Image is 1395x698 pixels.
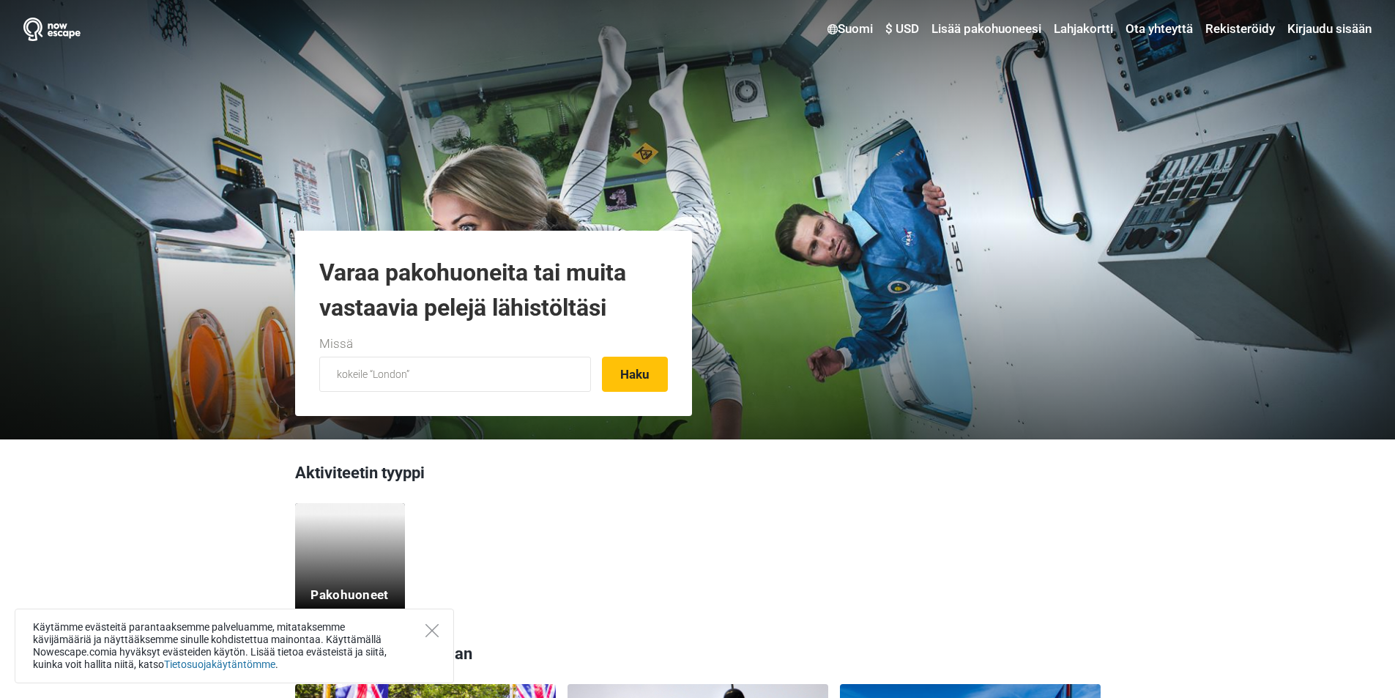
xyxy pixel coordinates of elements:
[295,461,1101,492] h3: Aktiviteetin tyyppi
[23,18,81,41] img: Nowescape logo
[1050,16,1117,42] a: Lahjakortti
[295,635,1101,673] h3: Lajittele maiden mukaan
[602,357,668,392] button: Haku
[882,16,923,42] a: $ USD
[1122,16,1197,42] a: Ota yhteyttä
[824,16,877,42] a: Suomi
[15,609,454,683] div: Käytämme evästeitä parantaaksemme palveluamme, mitataksemme kävijämääriä ja näyttääksemme sinulle...
[295,503,405,613] a: Pakohuoneet
[319,335,353,354] label: Missä
[425,624,439,637] button: Close
[827,24,838,34] img: Suomi
[319,255,668,325] h1: Varaa pakohuoneita tai muita vastaavia pelejä lähistöltäsi
[1202,16,1279,42] a: Rekisteröidy
[1284,16,1372,42] a: Kirjaudu sisään
[319,357,591,392] input: kokeile “London”
[310,587,388,604] h5: Pakohuoneet
[928,16,1045,42] a: Lisää pakohuoneesi
[164,658,275,670] a: Tietosuojakäytäntömme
